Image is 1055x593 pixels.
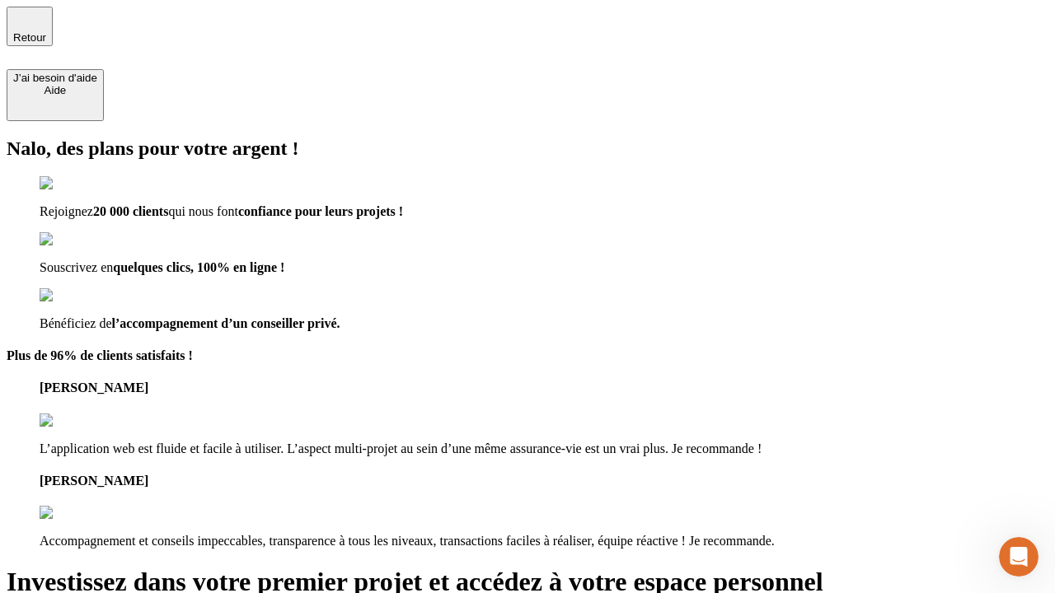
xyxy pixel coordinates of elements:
p: Accompagnement et conseils impeccables, transparence à tous les niveaux, transactions faciles à r... [40,534,1048,549]
img: checkmark [40,288,110,303]
div: J’ai besoin d'aide [13,72,97,84]
img: reviews stars [40,506,121,521]
div: Aide [13,84,97,96]
span: l’accompagnement d’un conseiller privé. [112,316,340,330]
img: reviews stars [40,413,121,428]
h2: Nalo, des plans pour votre argent ! [7,138,1048,160]
iframe: Intercom live chat [999,537,1039,577]
button: J’ai besoin d'aideAide [7,69,104,121]
button: Retour [7,7,53,46]
p: L’application web est fluide et facile à utiliser. L’aspect multi-projet au sein d’une même assur... [40,441,1048,456]
span: Bénéficiez de [40,316,112,330]
span: qui nous font [168,204,237,218]
span: Souscrivez en [40,260,113,274]
span: Retour [13,31,46,44]
h4: [PERSON_NAME] [40,474,1048,488]
span: quelques clics, 100% en ligne ! [113,260,284,274]
span: Rejoignez [40,204,93,218]
img: checkmark [40,176,110,191]
span: confiance pour leurs projets ! [238,204,403,218]
h4: [PERSON_NAME] [40,381,1048,395]
img: checkmark [40,232,110,247]
span: 20 000 clients [93,204,169,218]
h4: Plus de 96% de clients satisfaits ! [7,348,1048,363]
